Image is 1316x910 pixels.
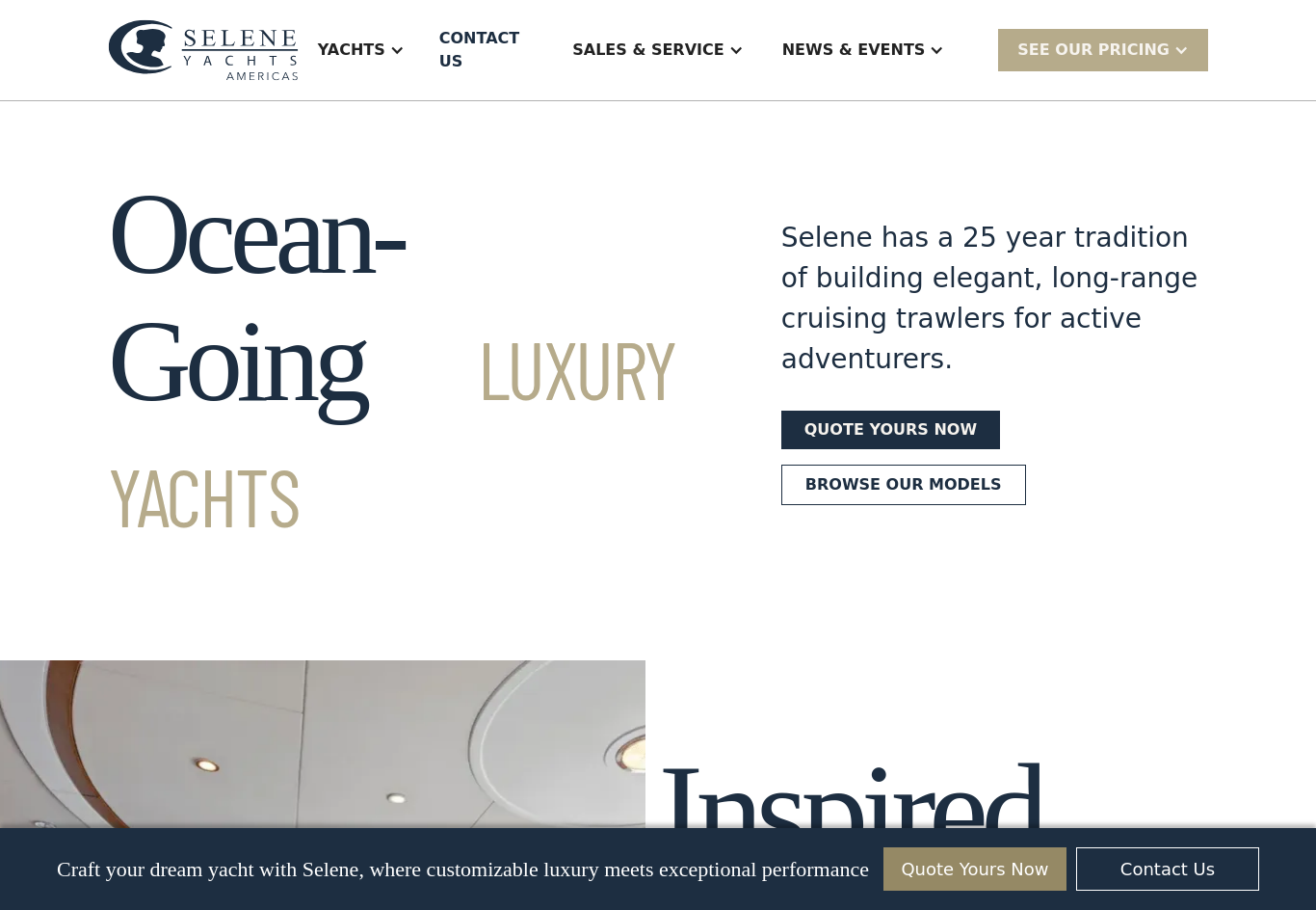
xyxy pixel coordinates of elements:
div: Yachts [299,12,424,89]
div: News & EVENTS [763,12,964,89]
h1: Ocean-Going [108,171,712,552]
div: Yachts [318,39,385,62]
div: SEE Our Pricing [998,29,1208,70]
div: Sales & Service [553,12,762,89]
a: Quote yours now [781,411,1000,449]
div: Contact US [439,27,539,73]
a: Browse our models [781,465,1026,505]
div: Sales & Service [572,39,724,62]
div: News & EVENTS [782,39,926,62]
div: SEE Our Pricing [1017,39,1170,62]
a: Contact Us [1076,847,1259,891]
a: Quote Yours Now [883,847,1066,891]
div: Selene has a 25 year tradition of building elegant, long-range cruising trawlers for active adven... [781,218,1208,380]
img: logo [108,19,299,81]
span: Luxury Yachts [108,319,676,544]
p: Craft your dream yacht with Selene, where customizable luxury meets exceptional performance [57,857,869,882]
